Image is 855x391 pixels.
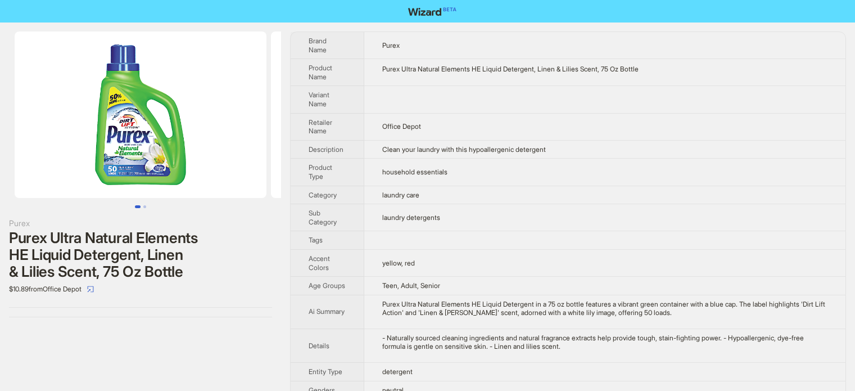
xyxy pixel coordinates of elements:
span: laundry detergents [382,213,440,222]
img: Purex Ultra Natural Elements HE Liquid Detergent, Linen & Lilies Scent, 75 Oz Bottle image 2 [271,32,523,198]
span: Office Depot [382,122,421,131]
span: Product Name [309,64,332,81]
span: select [87,286,94,293]
div: Purex Ultra Natural Elements HE Liquid Detergent, Linen & Lilies Scent, 75 Oz Bottle [9,230,272,280]
span: Ai Summary [309,307,345,316]
span: Purex [382,41,400,50]
button: Go to slide 1 [135,205,141,208]
span: yellow, red [382,259,415,267]
span: Entity Type [309,367,342,376]
span: detergent [382,367,413,376]
span: Brand Name [309,37,327,54]
div: Purex Ultra Natural Elements HE Liquid Detergent, Linen & Lilies Scent, 75 Oz Bottle [382,65,827,74]
span: Age Groups [309,281,345,290]
div: - Naturally sourced cleaning ingredients and natural fragrance extracts help provide tough, stain... [382,334,827,351]
span: Variant Name [309,91,329,108]
span: Product Type [309,163,332,181]
span: Tags [309,236,323,244]
span: household essentials [382,168,447,176]
img: Purex Ultra Natural Elements HE Liquid Detergent, Linen & Lilies Scent, 75 Oz Bottle image 1 [15,32,266,198]
div: Purex [9,217,272,230]
span: Accent Colors [309,254,330,272]
span: laundry care [382,191,419,199]
span: Category [309,191,337,199]
div: Purex Ultra Natural Elements HE Liquid Detergent in a 75 oz bottle features a vibrant green conta... [382,300,827,317]
span: Teen, Adult, Senior [382,281,440,290]
span: Description [309,145,343,154]
span: Clean your laundry with this hypoallergenic detergent [382,145,546,154]
button: Go to slide 2 [143,205,146,208]
span: Details [309,341,329,350]
span: Retailer Name [309,118,332,136]
span: Sub Category [309,209,337,226]
div: $10.89 from Office Depot [9,280,272,298]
